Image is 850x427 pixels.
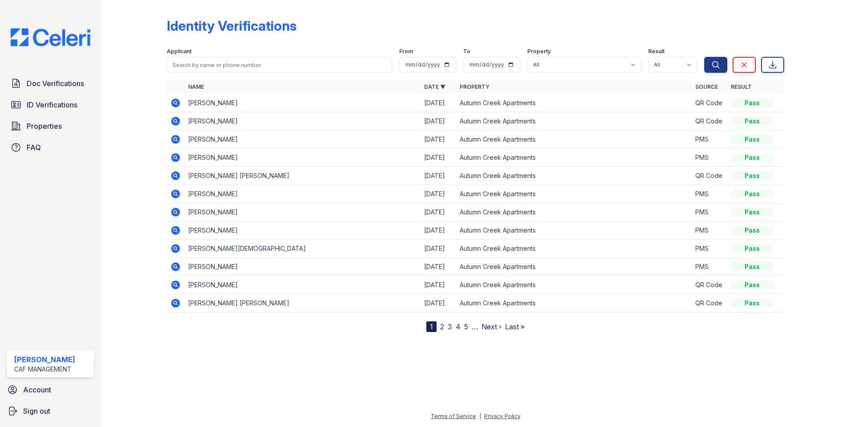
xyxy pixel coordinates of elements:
a: Terms of Service [431,413,476,419]
a: FAQ [7,138,94,156]
span: FAQ [27,142,41,153]
div: Pass [731,262,774,271]
td: Autumn Creek Apartments [456,221,692,240]
td: PMS [692,240,727,258]
a: Sign out [4,402,97,420]
a: Property [460,83,489,90]
div: Pass [731,117,774,126]
label: Result [648,48,665,55]
span: Account [23,384,51,395]
div: Pass [731,99,774,107]
span: Sign out [23,406,50,416]
td: [PERSON_NAME] [PERSON_NAME] [184,294,421,312]
td: PMS [692,258,727,276]
div: Pass [731,244,774,253]
a: Name [188,83,204,90]
td: [DATE] [421,240,456,258]
div: Pass [731,299,774,308]
td: [DATE] [421,221,456,240]
label: Applicant [167,48,192,55]
div: Pass [731,208,774,217]
div: Pass [731,281,774,289]
div: Pass [731,190,774,198]
td: [DATE] [421,276,456,294]
td: Autumn Creek Apartments [456,203,692,221]
span: Properties [27,121,62,131]
td: [DATE] [421,294,456,312]
td: Autumn Creek Apartments [456,240,692,258]
input: Search by name or phone number [167,57,392,73]
td: [DATE] [421,258,456,276]
a: Properties [7,117,94,135]
td: QR Code [692,294,727,312]
td: [DATE] [421,149,456,167]
td: QR Code [692,112,727,130]
td: PMS [692,130,727,149]
td: [PERSON_NAME] [PERSON_NAME] [184,167,421,185]
td: [PERSON_NAME] [184,94,421,112]
a: 2 [440,322,444,331]
div: 1 [426,321,437,332]
td: [DATE] [421,167,456,185]
a: ID Verifications [7,96,94,114]
div: | [479,413,481,419]
span: ID Verifications [27,99,77,110]
td: [PERSON_NAME] [184,276,421,294]
div: [PERSON_NAME] [14,354,75,365]
div: Pass [731,153,774,162]
td: Autumn Creek Apartments [456,294,692,312]
td: PMS [692,203,727,221]
img: CE_Logo_Blue-a8612792a0a2168367f1c8372b55b34899dd931a85d93a1a3d3e32e68fde9ad4.png [4,28,97,46]
div: CAF Management [14,365,75,374]
td: QR Code [692,94,727,112]
div: Pass [731,171,774,180]
td: [PERSON_NAME] [184,112,421,130]
td: QR Code [692,276,727,294]
div: Pass [731,135,774,144]
td: [PERSON_NAME] [184,185,421,203]
td: [PERSON_NAME] [184,130,421,149]
td: [DATE] [421,112,456,130]
span: Doc Verifications [27,78,84,89]
td: [PERSON_NAME] [184,203,421,221]
a: Result [731,83,752,90]
a: Privacy Policy [484,413,521,419]
td: [PERSON_NAME] [184,221,421,240]
a: Doc Verifications [7,75,94,92]
td: Autumn Creek Apartments [456,276,692,294]
label: To [463,48,470,55]
td: [PERSON_NAME] [184,258,421,276]
a: Last » [505,322,525,331]
td: PMS [692,185,727,203]
td: [DATE] [421,185,456,203]
td: Autumn Creek Apartments [456,130,692,149]
td: QR Code [692,167,727,185]
td: Autumn Creek Apartments [456,258,692,276]
td: Autumn Creek Apartments [456,149,692,167]
td: PMS [692,149,727,167]
td: [PERSON_NAME][DEMOGRAPHIC_DATA] [184,240,421,258]
label: From [399,48,413,55]
div: Identity Verifications [167,18,297,34]
div: Pass [731,226,774,235]
a: Account [4,381,97,399]
a: Source [695,83,718,90]
td: PMS [692,221,727,240]
a: Next › [481,322,501,331]
td: Autumn Creek Apartments [456,94,692,112]
span: … [472,321,478,332]
label: Property [527,48,551,55]
td: Autumn Creek Apartments [456,185,692,203]
td: Autumn Creek Apartments [456,167,692,185]
td: [DATE] [421,203,456,221]
a: Date ▼ [424,83,445,90]
td: [PERSON_NAME] [184,149,421,167]
a: 3 [448,322,452,331]
td: [DATE] [421,130,456,149]
td: Autumn Creek Apartments [456,112,692,130]
td: [DATE] [421,94,456,112]
a: 4 [456,322,461,331]
a: 5 [464,322,468,331]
